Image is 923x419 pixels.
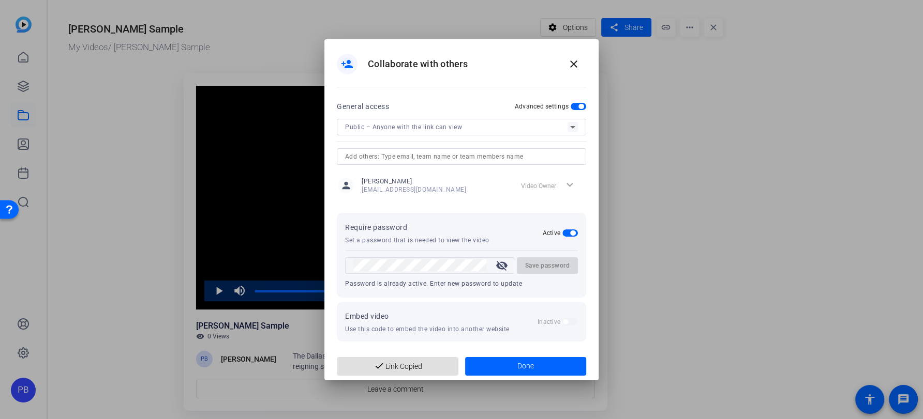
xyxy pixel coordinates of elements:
span: [EMAIL_ADDRESS][DOMAIN_NAME] [362,185,466,194]
span: [PERSON_NAME] [362,177,466,185]
h1: Collaborate with others [368,58,468,70]
h2: Require password [345,221,489,234]
input: Add others: Type email, team name or team members name [345,150,578,163]
p: Set a password that is needed to view the video [345,236,489,244]
mat-icon: visibility_off [489,259,514,272]
mat-icon: close [568,58,580,70]
button: Link Copied [337,357,458,376]
mat-icon: done [373,361,385,373]
h2: Inactive [538,318,560,326]
h2: Advanced settings [515,102,569,111]
p: Use this code to embed the video into another website [345,325,510,333]
h2: General access [337,100,389,113]
span: Password is already active. Enter new password to update [345,280,522,287]
h2: Active [543,229,561,237]
mat-icon: person_add [341,58,353,70]
mat-icon: person [338,178,354,193]
span: Public – Anyone with the link can view [345,123,462,131]
span: Done [517,361,534,371]
button: Done [465,357,587,376]
span: Link Copied [345,356,450,376]
h2: Embed video [345,310,389,322]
